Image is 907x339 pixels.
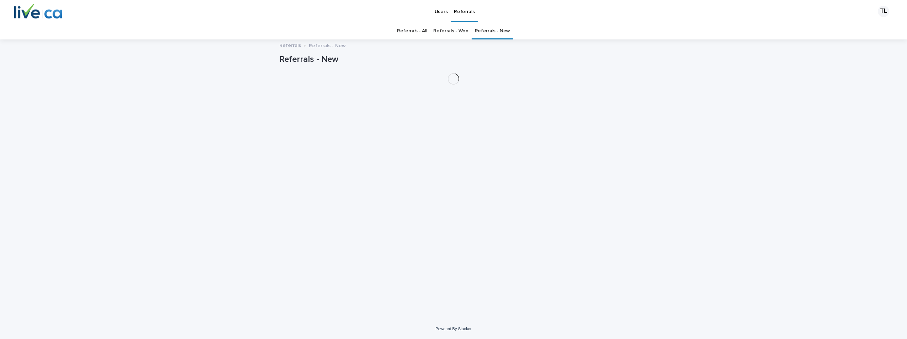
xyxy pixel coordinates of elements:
[397,23,427,39] a: Referrals - All
[279,54,628,65] h1: Referrals - New
[475,23,510,39] a: Referrals - New
[279,41,301,49] a: Referrals
[433,23,468,39] a: Referrals - Won
[878,6,889,17] div: TL
[435,327,471,331] a: Powered By Stacker
[309,41,346,49] p: Referrals - New
[14,4,62,18] img: W0LJ37ZJRoycoyQlQNXY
